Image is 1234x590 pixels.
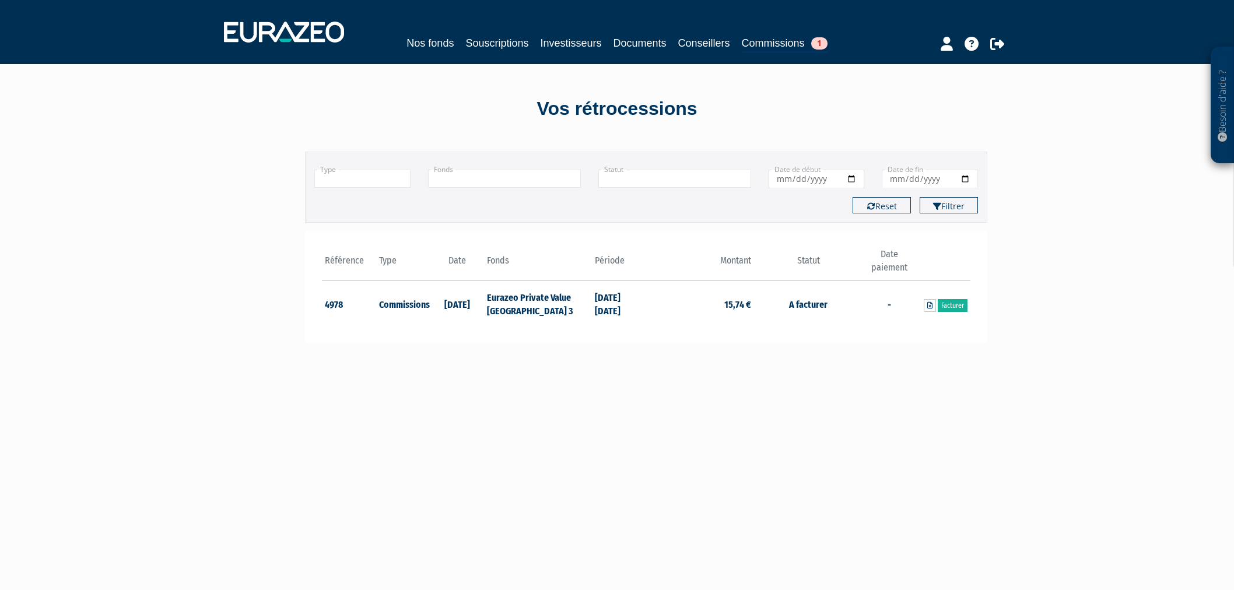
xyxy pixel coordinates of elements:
[592,281,646,326] td: [DATE] [DATE]
[406,35,454,51] a: Nos fonds
[430,248,484,281] th: Date
[678,35,730,51] a: Conseillers
[863,248,917,281] th: Date paiement
[484,248,592,281] th: Fonds
[322,281,376,326] td: 4978
[285,96,949,122] div: Vos rétrocessions
[754,281,862,326] td: A facturer
[1216,53,1229,158] p: Besoin d'aide ?
[742,35,828,53] a: Commissions1
[646,281,754,326] td: 15,74 €
[920,197,978,213] button: Filtrer
[465,35,528,51] a: Souscriptions
[853,197,911,213] button: Reset
[376,248,430,281] th: Type
[376,281,430,326] td: Commissions
[754,248,862,281] th: Statut
[322,248,376,281] th: Référence
[938,299,967,312] a: Facturer
[224,22,344,43] img: 1732889491-logotype_eurazeo_blanc_rvb.png
[811,37,828,50] span: 1
[430,281,484,326] td: [DATE]
[646,248,754,281] th: Montant
[540,35,601,51] a: Investisseurs
[863,281,917,326] td: -
[484,281,592,326] td: Eurazeo Private Value [GEOGRAPHIC_DATA] 3
[592,248,646,281] th: Période
[614,35,667,51] a: Documents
